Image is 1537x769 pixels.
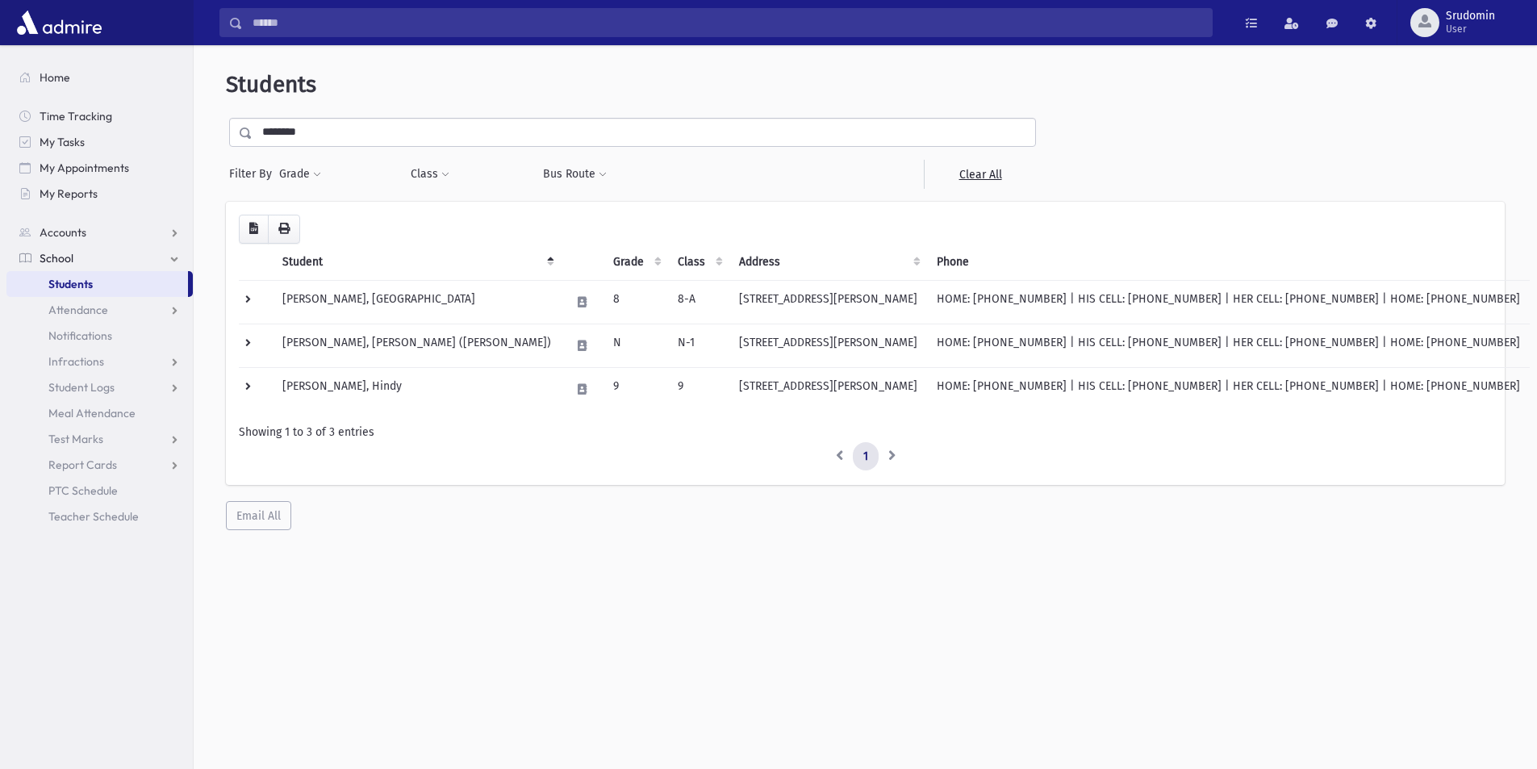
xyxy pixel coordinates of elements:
[604,324,668,367] td: N
[6,155,193,181] a: My Appointments
[668,324,729,367] td: N-1
[604,244,668,281] th: Grade: activate to sort column ascending
[1446,10,1495,23] span: Srudomin
[48,303,108,317] span: Attendance
[668,244,729,281] th: Class: activate to sort column ascending
[853,442,879,471] a: 1
[226,71,316,98] span: Students
[40,251,73,265] span: School
[6,297,193,323] a: Attendance
[48,354,104,369] span: Infractions
[6,349,193,374] a: Infractions
[273,280,561,324] td: [PERSON_NAME], [GEOGRAPHIC_DATA]
[1446,23,1495,36] span: User
[268,215,300,244] button: Print
[6,245,193,271] a: School
[6,452,193,478] a: Report Cards
[927,367,1530,411] td: HOME: [PHONE_NUMBER] | HIS CELL: [PHONE_NUMBER] | HER CELL: [PHONE_NUMBER] | HOME: [PHONE_NUMBER]
[40,109,112,123] span: Time Tracking
[13,6,106,39] img: AdmirePro
[6,504,193,529] a: Teacher Schedule
[604,367,668,411] td: 9
[48,277,93,291] span: Students
[273,367,561,411] td: [PERSON_NAME], Hindy
[542,160,608,189] button: Bus Route
[729,280,927,324] td: [STREET_ADDRESS][PERSON_NAME]
[6,271,188,297] a: Students
[6,219,193,245] a: Accounts
[6,323,193,349] a: Notifications
[6,181,193,207] a: My Reports
[40,186,98,201] span: My Reports
[40,225,86,240] span: Accounts
[48,328,112,343] span: Notifications
[668,280,729,324] td: 8-A
[48,458,117,472] span: Report Cards
[604,280,668,324] td: 8
[6,478,193,504] a: PTC Schedule
[927,324,1530,367] td: HOME: [PHONE_NUMBER] | HIS CELL: [PHONE_NUMBER] | HER CELL: [PHONE_NUMBER] | HOME: [PHONE_NUMBER]
[239,215,269,244] button: CSV
[6,374,193,400] a: Student Logs
[48,483,118,498] span: PTC Schedule
[273,324,561,367] td: [PERSON_NAME], [PERSON_NAME] ([PERSON_NAME])
[48,432,103,446] span: Test Marks
[927,280,1530,324] td: HOME: [PHONE_NUMBER] | HIS CELL: [PHONE_NUMBER] | HER CELL: [PHONE_NUMBER] | HOME: [PHONE_NUMBER]
[48,406,136,420] span: Meal Attendance
[243,8,1212,37] input: Search
[239,424,1492,441] div: Showing 1 to 3 of 3 entries
[729,244,927,281] th: Address: activate to sort column ascending
[410,160,450,189] button: Class
[729,367,927,411] td: [STREET_ADDRESS][PERSON_NAME]
[927,244,1530,281] th: Phone
[40,161,129,175] span: My Appointments
[278,160,322,189] button: Grade
[6,400,193,426] a: Meal Attendance
[48,509,139,524] span: Teacher Schedule
[40,135,85,149] span: My Tasks
[40,70,70,85] span: Home
[229,165,278,182] span: Filter By
[6,65,193,90] a: Home
[48,380,115,395] span: Student Logs
[6,426,193,452] a: Test Marks
[226,501,291,530] button: Email All
[273,244,561,281] th: Student: activate to sort column descending
[6,129,193,155] a: My Tasks
[924,160,1036,189] a: Clear All
[729,324,927,367] td: [STREET_ADDRESS][PERSON_NAME]
[668,367,729,411] td: 9
[6,103,193,129] a: Time Tracking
